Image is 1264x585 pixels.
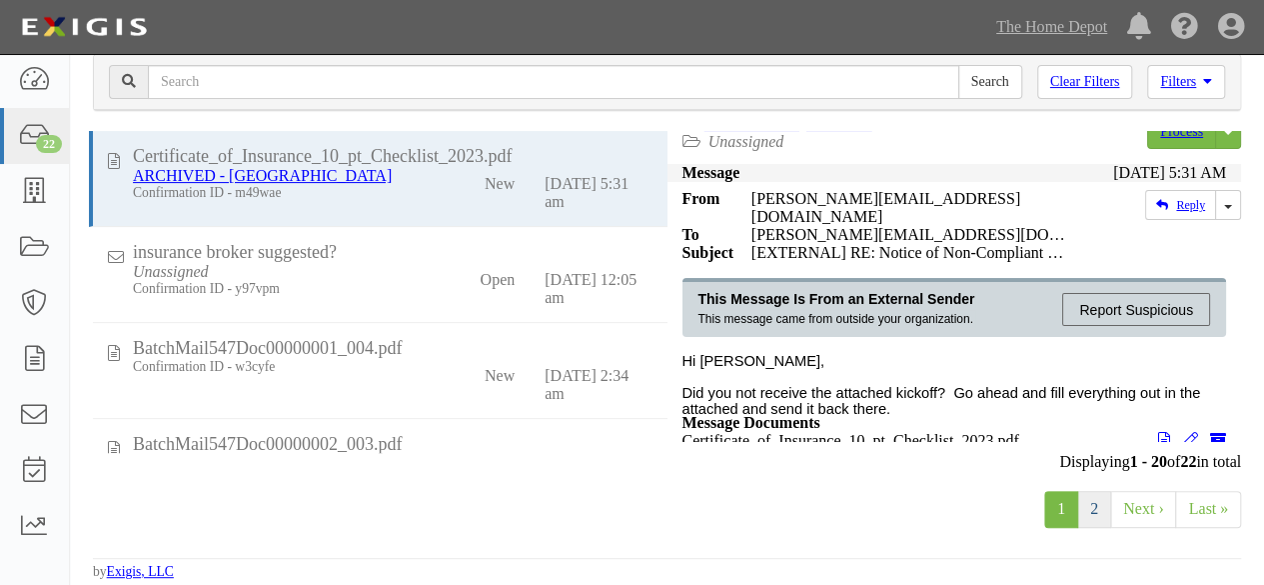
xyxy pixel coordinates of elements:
div: [DATE] 2:34 am [545,359,651,403]
div: Certificate_of_Insurance_10_pt_Checklist_2023.pdf [133,146,652,167]
div: [DATE] 5:31 AM [1113,164,1226,182]
small: by [93,564,174,580]
strong: Message Documents [682,414,820,431]
div: [DATE] 5:31 am [545,167,651,211]
a: Last » [1175,491,1241,528]
a: Next › [1110,491,1176,528]
a: Clear Filters [1037,65,1133,99]
input: Search [958,65,1022,99]
span: Did you not receive the attached kickoff? Go ahead and fill everything out in the attached and se... [682,385,1201,417]
div: [PERSON_NAME][EMAIL_ADDRESS][DOMAIN_NAME] [736,190,1083,226]
div: This Message Is From an External Sender [698,290,975,308]
a: The Home Depot [986,7,1117,47]
div: New [485,359,515,385]
i: Help Center - Complianz [1171,14,1198,41]
a: 1 [1044,491,1078,528]
div: insurance broker suggested? [133,242,652,263]
div: BatchMail547Doc00000001_004.pdf [133,338,652,359]
strong: Message [682,164,740,181]
div: rick@eurochefusa.com [736,226,1083,244]
img: logo-5460c22ac91f19d4615b14bd174203de0afe785f0fc80cf4dbbc73dc1793850b.png [15,9,153,45]
a: ARCHIVED - [GEOGRAPHIC_DATA] [133,167,392,184]
div: [DATE] 12:05 am [545,263,651,307]
div: ARCHIVED - Verona [133,167,424,185]
div: Report Suspicious [1062,293,1210,326]
div: Confirmation ID - m49wae [133,185,424,201]
a: 2 [1077,491,1111,528]
div: New [485,167,515,193]
p: Certificate_of_Insurance_10_pt_Checklist_2023.pdf [682,432,1227,450]
div: Open [480,263,515,289]
div: 22 [36,135,62,153]
a: Reply [1145,190,1216,220]
div: Confirmation ID - w3cyfe [133,359,424,375]
strong: Subject [667,244,736,262]
a: Report Suspicious [1046,290,1210,329]
i: Edit document [1182,433,1198,449]
i: Archive document [1210,433,1226,449]
a: Process [1147,115,1216,149]
a: Exigis, LLC [107,564,174,579]
span: Hi [PERSON_NAME], [682,353,825,369]
div: Displaying of in total [78,453,1256,471]
div: BatchMail547Doc00000002_003.pdf [133,434,652,455]
strong: To [667,226,736,244]
div: The information in this Internet Email is confidential and may be legally privileged. It is inten... [667,262,1242,414]
div: This message came from outside your organization. [698,310,975,328]
a: Unassigned [708,133,784,150]
i: View [1158,433,1170,449]
input: Search [148,65,959,99]
div: [EXTERNAL] RE: Notice of Non-Compliant Insurance - The Home Depot | Euro Chef LLC [736,244,1083,262]
div: Confirmation ID - y97vpm [133,281,424,297]
a: Filters [1147,65,1225,99]
strong: From [667,190,736,208]
b: 1 - 20 [1129,453,1166,470]
b: 22 [1180,453,1196,470]
em: Unassigned [133,263,209,280]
